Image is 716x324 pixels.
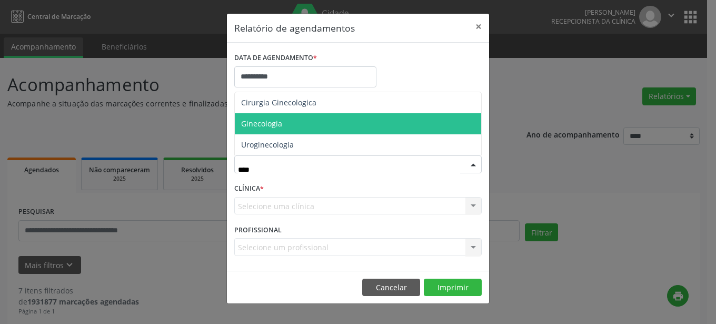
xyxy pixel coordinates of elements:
[234,21,355,35] h5: Relatório de agendamentos
[241,97,316,107] span: Cirurgia Ginecologica
[241,140,294,150] span: Uroginecologia
[468,14,489,40] button: Close
[241,119,282,129] span: Ginecologia
[362,279,420,297] button: Cancelar
[234,181,264,197] label: CLÍNICA
[424,279,482,297] button: Imprimir
[234,222,282,238] label: PROFISSIONAL
[234,50,317,66] label: DATA DE AGENDAMENTO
